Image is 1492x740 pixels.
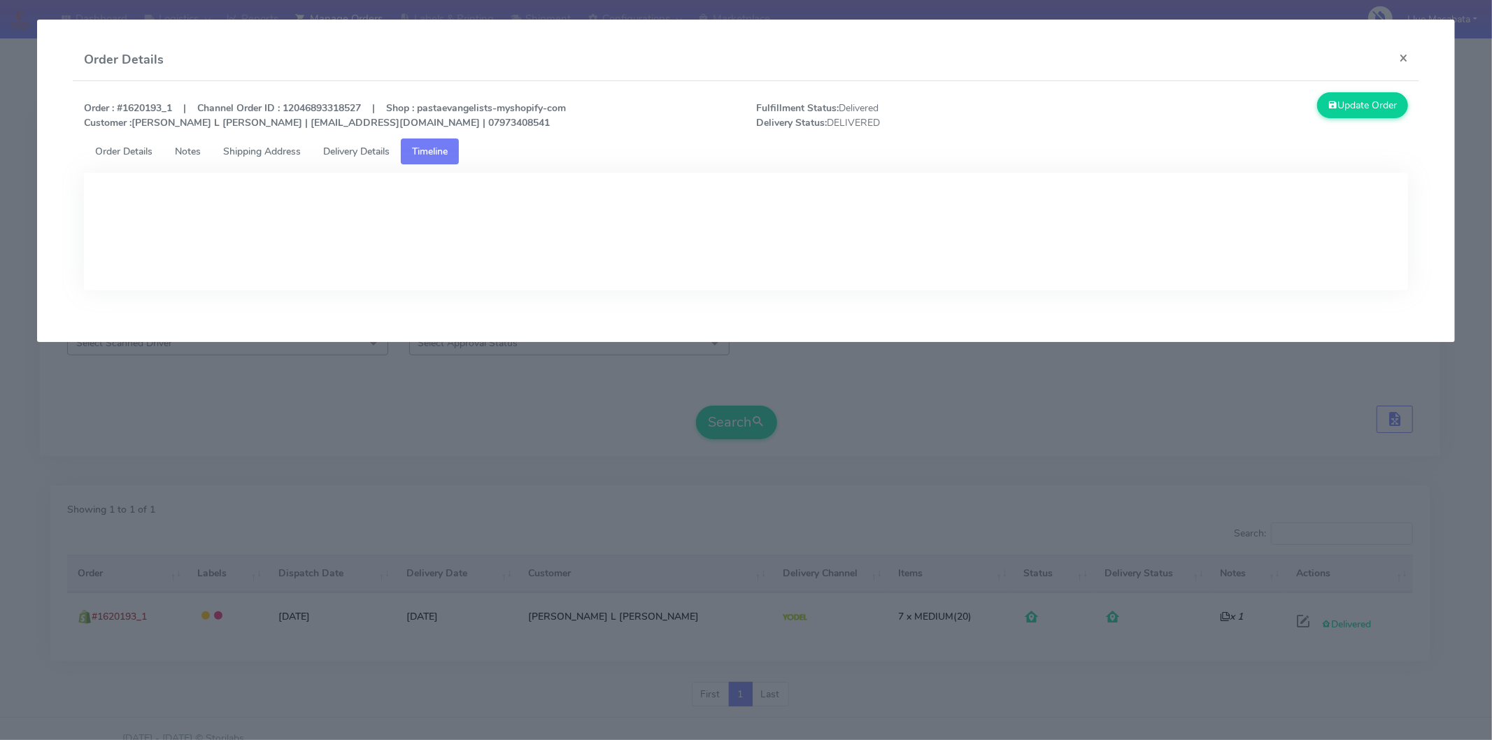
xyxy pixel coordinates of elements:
[84,138,1408,164] ul: Tabs
[756,116,827,129] strong: Delivery Status:
[84,101,566,129] strong: Order : #1620193_1 | Channel Order ID : 12046893318527 | Shop : pastaevangelists-myshopify-com [P...
[746,101,1082,130] span: Delivered DELIVERED
[756,101,839,115] strong: Fulfillment Status:
[223,145,301,158] span: Shipping Address
[323,145,390,158] span: Delivery Details
[412,145,448,158] span: Timeline
[1317,92,1408,118] button: Update Order
[95,145,152,158] span: Order Details
[175,145,201,158] span: Notes
[84,116,132,129] strong: Customer :
[84,50,164,69] h4: Order Details
[1388,39,1419,76] button: Close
